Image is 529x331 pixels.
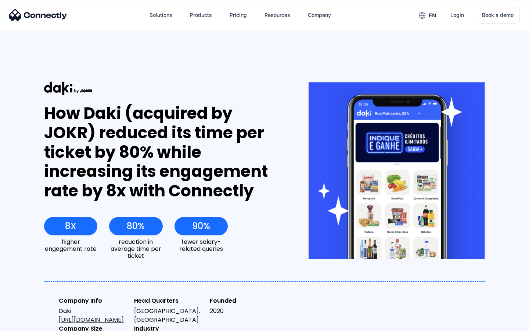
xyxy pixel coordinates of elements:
div: [GEOGRAPHIC_DATA], [GEOGRAPHIC_DATA] [134,307,204,324]
div: Login [450,10,464,20]
img: Connectly Logo [9,9,67,21]
div: 2020 [210,307,279,316]
div: Founded [210,296,279,305]
a: Book a demo [476,7,520,24]
div: higher engagement rate [44,238,97,252]
a: Login [445,6,470,24]
div: Solutions [150,10,172,20]
div: 8X [65,221,76,231]
div: Company [308,10,331,20]
a: [URL][DOMAIN_NAME] [59,316,124,324]
div: Company Info [59,296,128,305]
div: Daki [59,307,128,324]
div: Products [190,10,212,20]
div: en [429,10,436,21]
div: Resources [264,10,290,20]
div: How Daki (acquired by JOKR) reduced its time per ticket by 80% while increasing its engagement ra... [44,104,282,201]
div: Pricing [230,10,247,20]
div: fewer salary-related queries [174,238,228,252]
aside: Language selected: English [7,318,44,328]
div: reduction in average time per ticket [109,238,162,260]
div: 80% [127,221,145,231]
ul: Language list [15,318,44,328]
div: 90% [192,221,210,231]
div: Head Quarters [134,296,204,305]
a: Pricing [224,6,253,24]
